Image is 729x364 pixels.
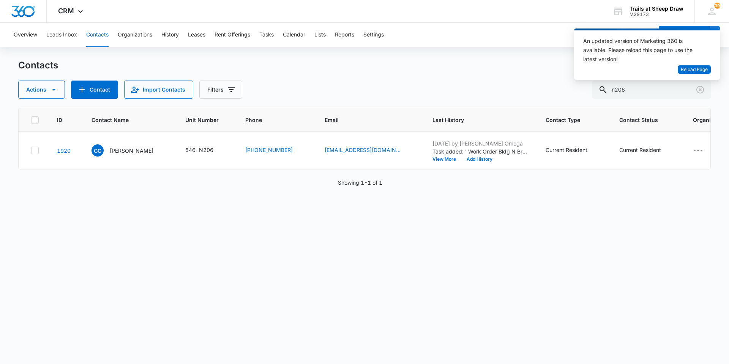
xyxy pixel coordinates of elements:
[314,23,326,47] button: Lists
[46,23,77,47] button: Leads Inbox
[432,147,527,155] p: Task added: ' Work Order Bldg N Breezeway'
[118,23,152,47] button: Organizations
[546,146,601,155] div: Contact Type - Current Resident - Select to Edit Field
[619,116,664,124] span: Contact Status
[71,81,118,99] button: Add Contact
[546,116,590,124] span: Contact Type
[432,139,527,147] p: [DATE] by [PERSON_NAME] Omega
[583,36,702,64] div: An updated version of Marketing 360 is available. Please reload this page to use the latest version!
[259,23,274,47] button: Tasks
[18,60,58,71] h1: Contacts
[619,146,675,155] div: Contact Status - Current Resident - Select to Edit Field
[325,116,403,124] span: Email
[694,84,706,96] button: Clear
[432,116,516,124] span: Last History
[110,147,153,155] p: [PERSON_NAME]
[57,147,71,154] a: Navigate to contact details page for Guillermina Garcia
[92,116,156,124] span: Contact Name
[681,66,708,73] span: Reload Page
[630,6,683,12] div: account name
[325,146,414,155] div: Email - WILLMAGARCIA88@GMAIL.COM - Select to Edit Field
[592,81,711,99] input: Search Contacts
[161,23,179,47] button: History
[619,146,661,154] div: Current Resident
[18,81,65,99] button: Actions
[86,23,109,47] button: Contacts
[338,179,382,187] p: Showing 1-1 of 1
[461,157,498,161] button: Add History
[693,146,703,155] div: ---
[245,146,293,154] a: [PHONE_NUMBER]
[432,157,461,161] button: View More
[678,65,711,74] button: Reload Page
[58,7,74,15] span: CRM
[188,23,205,47] button: Leases
[92,144,104,157] span: GG
[245,146,306,155] div: Phone - (307) 679-5231 - Select to Edit Field
[14,23,37,47] button: Overview
[335,23,354,47] button: Reports
[92,144,167,157] div: Contact Name - Guillermina Garcia - Select to Edit Field
[659,26,710,44] button: Add Contact
[325,146,401,154] a: [EMAIL_ADDRESS][DOMAIN_NAME]
[185,116,227,124] span: Unit Number
[714,3,720,9] div: notifications count
[546,146,587,154] div: Current Resident
[215,23,250,47] button: Rent Offerings
[57,116,62,124] span: ID
[185,146,227,155] div: Unit Number - 546-N206 - Select to Edit Field
[693,116,727,124] span: Organization
[124,81,193,99] button: Import Contacts
[693,146,717,155] div: Organization - - Select to Edit Field
[630,12,683,17] div: account id
[185,146,213,154] div: 546-N206
[714,3,720,9] span: 39
[363,23,384,47] button: Settings
[245,116,295,124] span: Phone
[199,81,242,99] button: Filters
[283,23,305,47] button: Calendar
